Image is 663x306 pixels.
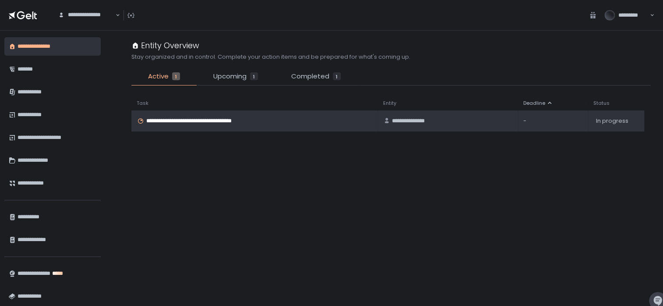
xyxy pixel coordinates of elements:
div: 1 [172,72,180,80]
div: Entity Overview [131,39,199,51]
span: Deadline [523,100,545,107]
input: Search for option [58,19,115,28]
span: Entity [383,100,396,107]
div: 1 [333,72,341,80]
div: 1 [250,72,258,80]
span: Completed [291,71,329,82]
span: In progress [596,117,628,125]
span: - [523,117,526,125]
span: Task [137,100,148,107]
div: Search for option [53,6,120,25]
span: Active [148,71,169,82]
span: Upcoming [213,71,247,82]
span: Status [593,100,610,107]
h2: Stay organized and in control. Complete your action items and be prepared for what's coming up. [131,53,410,61]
